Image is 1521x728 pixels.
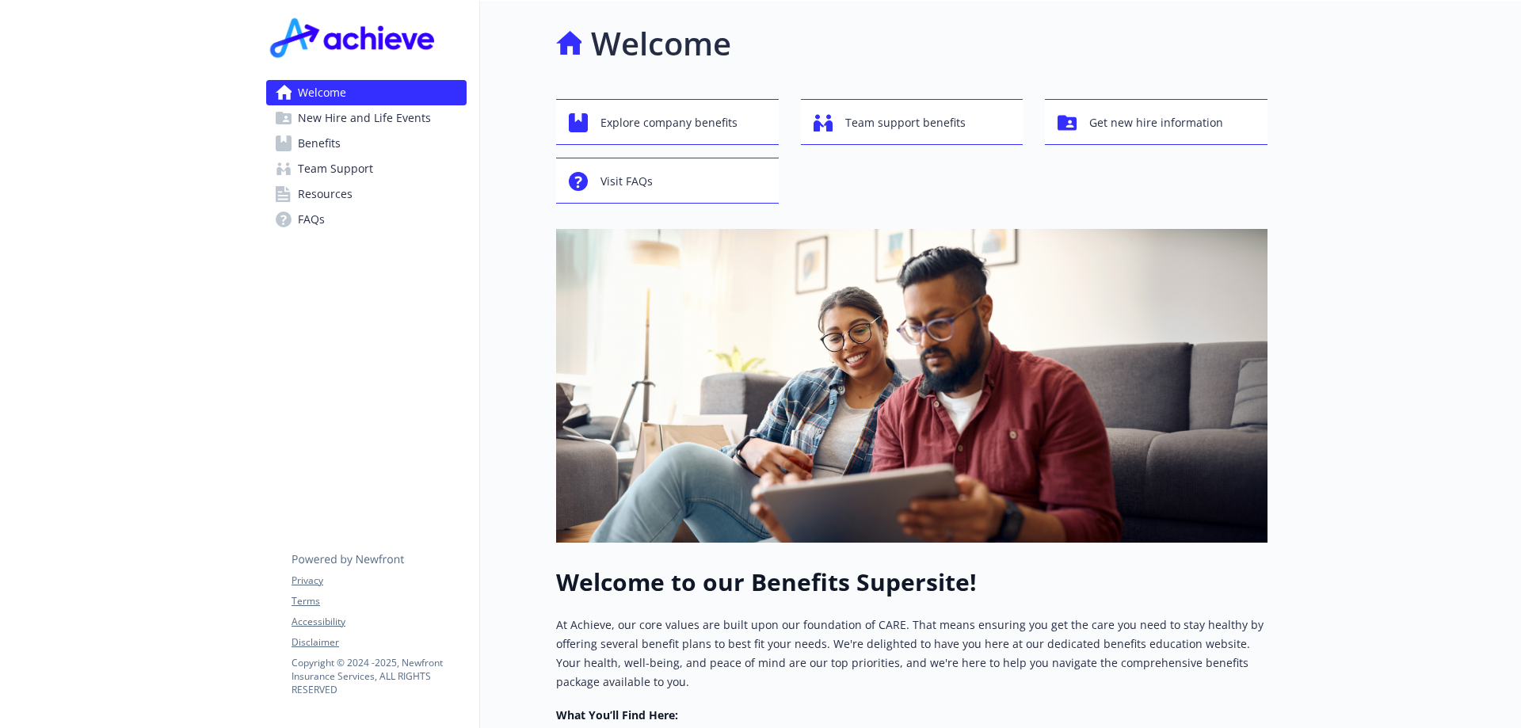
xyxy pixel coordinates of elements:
button: Get new hire information [1045,99,1267,145]
button: Team support benefits [801,99,1024,145]
button: Visit FAQs [556,158,779,204]
span: Team support benefits [845,108,966,138]
a: Terms [292,594,466,608]
span: Visit FAQs [600,166,653,196]
span: Get new hire information [1089,108,1223,138]
a: Privacy [292,574,466,588]
strong: What You’ll Find Here: [556,707,678,722]
p: At Achieve, our core values are built upon our foundation of CARE. That means ensuring you get th... [556,616,1267,692]
a: Benefits [266,131,467,156]
span: Team Support [298,156,373,181]
span: Welcome [298,80,346,105]
a: New Hire and Life Events [266,105,467,131]
h1: Welcome to our Benefits Supersite! [556,568,1267,597]
h1: Welcome [591,20,731,67]
a: Welcome [266,80,467,105]
a: Resources [266,181,467,207]
a: Accessibility [292,615,466,629]
a: Disclaimer [292,635,466,650]
span: Explore company benefits [600,108,738,138]
img: overview page banner [556,229,1267,543]
a: FAQs [266,207,467,232]
span: Resources [298,181,353,207]
button: Explore company benefits [556,99,779,145]
a: Team Support [266,156,467,181]
p: Copyright © 2024 - 2025 , Newfront Insurance Services, ALL RIGHTS RESERVED [292,656,466,696]
span: New Hire and Life Events [298,105,431,131]
span: FAQs [298,207,325,232]
span: Benefits [298,131,341,156]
